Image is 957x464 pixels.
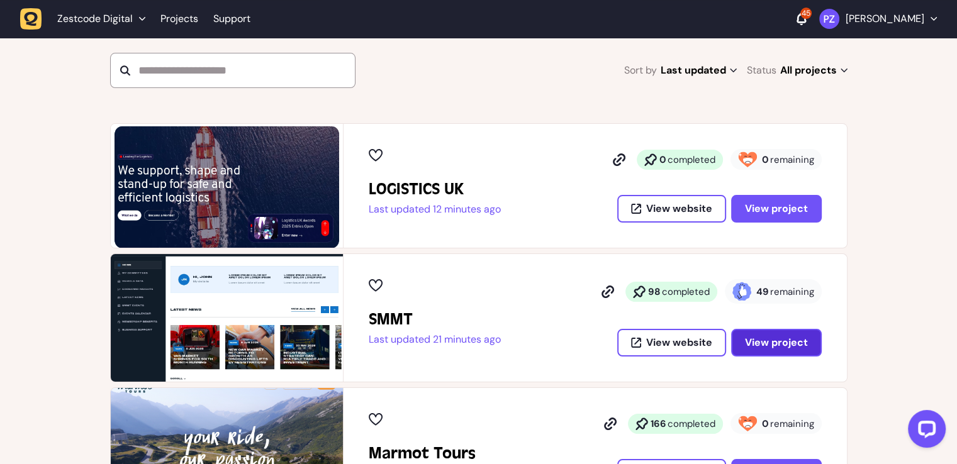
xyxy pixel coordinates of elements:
span: Sort by [624,62,657,79]
strong: 0 [762,153,769,166]
strong: 0 [762,417,769,430]
button: Zestcode Digital [20,8,153,30]
h2: LOGISTICS UK [369,179,501,199]
p: Last updated 21 minutes ago [369,333,501,346]
span: Status [747,62,776,79]
img: Paris Zisis [819,9,839,29]
span: Last updated [661,62,737,79]
img: SMMT [111,254,343,382]
h2: Marmot Tours [369,443,476,463]
h2: SMMT [369,309,501,329]
button: [PERSON_NAME] [819,9,937,29]
strong: 49 [756,285,769,298]
button: View website [617,195,726,223]
span: Zestcode Digital [57,13,133,25]
span: View project [745,204,808,214]
a: Support [213,13,250,25]
iframe: LiveChat chat widget [898,405,951,458]
img: LOGISTICS UK [111,124,343,248]
span: View project [745,338,808,348]
span: All projects [780,62,848,79]
div: 45 [800,8,812,19]
span: View website [646,338,712,348]
button: View project [731,195,822,223]
span: completed [662,285,710,298]
p: [PERSON_NAME] [846,13,924,25]
strong: 98 [648,285,661,298]
span: remaining [770,285,814,298]
span: remaining [770,417,814,430]
p: Last updated 12 minutes ago [369,203,501,216]
span: View website [646,204,712,214]
strong: 0 [659,153,666,166]
strong: 166 [651,417,666,430]
span: remaining [770,153,814,166]
a: Projects [160,8,198,30]
span: completed [668,417,715,430]
span: completed [668,153,715,166]
button: View project [731,329,822,356]
button: View website [617,329,726,356]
